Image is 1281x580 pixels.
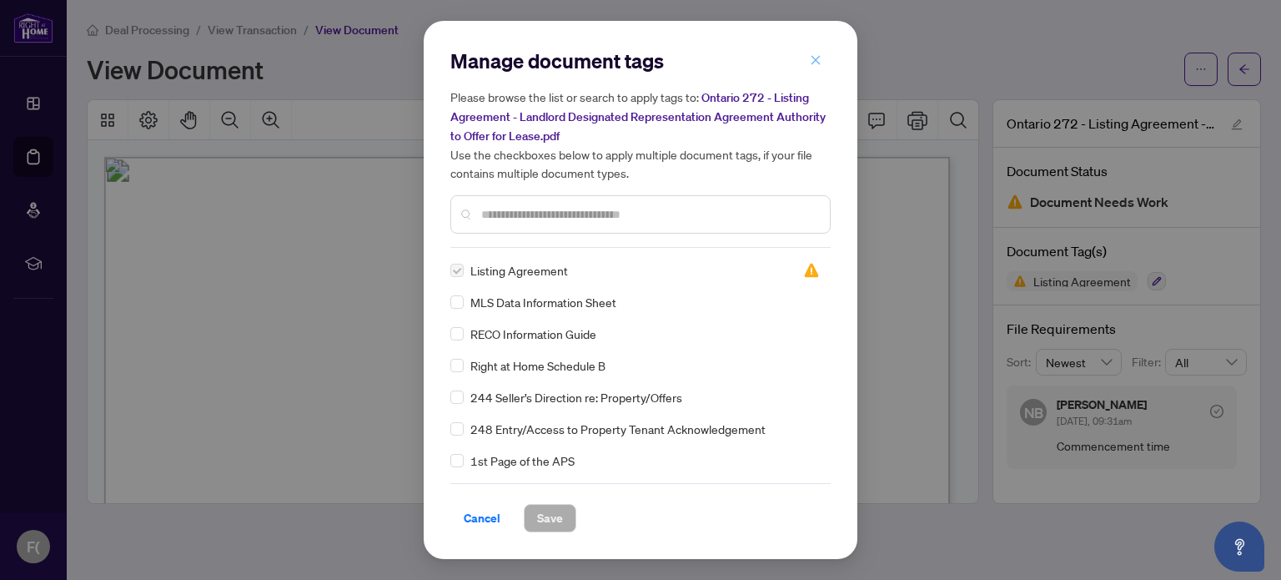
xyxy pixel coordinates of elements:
h2: Manage document tags [450,48,831,74]
h5: Please browse the list or search to apply tags to: Use the checkboxes below to apply multiple doc... [450,88,831,182]
img: status [803,262,820,279]
span: Needs Work [803,262,820,279]
span: Cancel [464,505,500,532]
button: Cancel [450,504,514,532]
span: Ontario 272 - Listing Agreement - Landlord Designated Representation Agreement Authority to Offer... [450,90,826,144]
span: 1st Page of the APS [470,451,575,470]
span: 248 Entry/Access to Property Tenant Acknowledgement [470,420,766,438]
span: close [810,54,821,66]
span: Right at Home Schedule B [470,356,605,375]
span: MLS Data Information Sheet [470,293,616,311]
button: Open asap [1214,522,1264,572]
span: RECO Information Guide [470,325,596,343]
span: 244 Seller’s Direction re: Property/Offers [470,388,682,406]
span: Listing Agreement [470,261,568,280]
button: Save [524,504,576,532]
